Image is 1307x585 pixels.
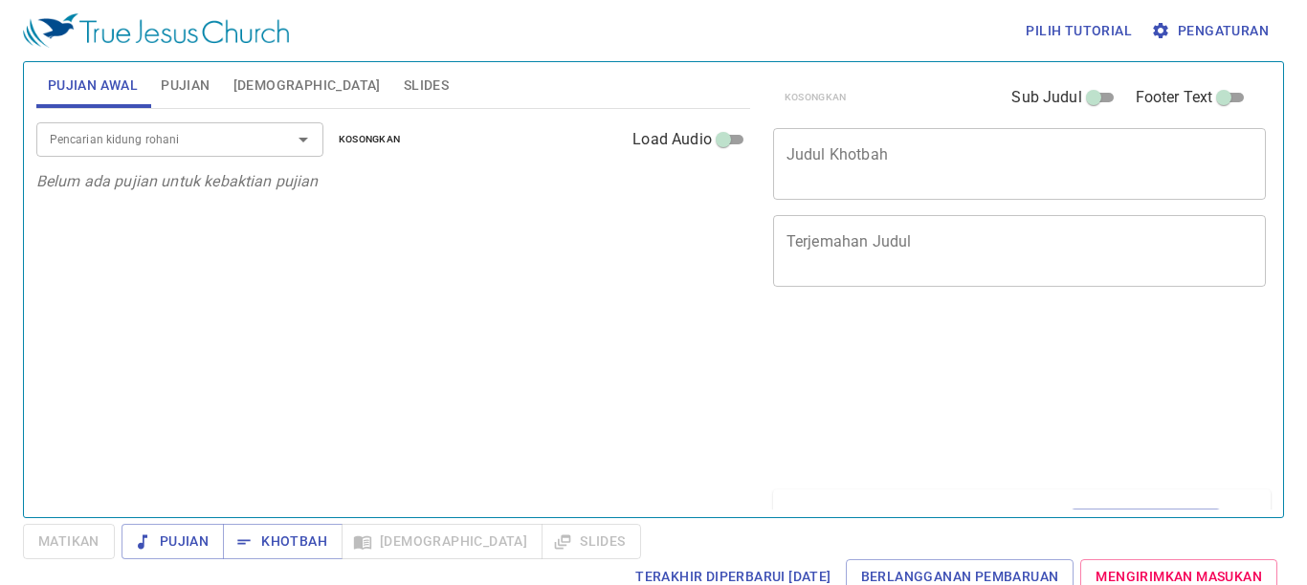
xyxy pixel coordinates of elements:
[36,172,319,190] i: Belum ada pujian untuk kebaktian pujian
[48,74,138,97] span: Pujian Awal
[327,128,412,151] button: Kosongkan
[122,524,224,559] button: Pujian
[1136,86,1213,109] span: Footer Text
[233,74,381,97] span: [DEMOGRAPHIC_DATA]
[765,307,1170,483] iframe: from-child
[632,128,712,151] span: Load Audio
[339,131,401,148] span: Kosongkan
[161,74,210,97] span: Pujian
[1026,19,1132,43] span: Pilih tutorial
[773,489,1271,552] div: Daftar Khotbah(0)KosongkanTambah ke Daftar
[290,126,317,153] button: Open
[1018,13,1140,49] button: Pilih tutorial
[1155,19,1269,43] span: Pengaturan
[1071,509,1221,533] button: Tambah ke Daftar
[137,530,209,553] span: Pujian
[238,530,327,553] span: Khotbah
[1147,13,1276,49] button: Pengaturan
[23,13,289,48] img: True Jesus Church
[1011,86,1081,109] span: Sub Judul
[404,74,449,97] span: Slides
[223,524,343,559] button: Khotbah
